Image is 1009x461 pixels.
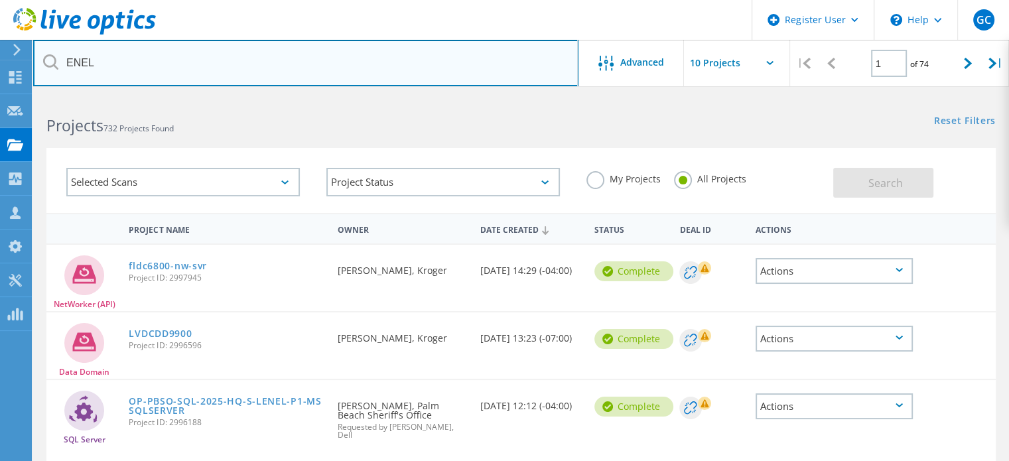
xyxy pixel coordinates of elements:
span: 732 Projects Found [103,123,174,134]
div: Project Status [326,168,560,196]
span: Data Domain [59,368,109,376]
div: [DATE] 12:12 (-04:00) [474,380,588,424]
div: Owner [331,216,474,241]
span: Project ID: 2996188 [129,419,324,427]
div: Actions [749,216,920,241]
div: Complete [594,261,673,281]
b: Projects [46,115,103,136]
span: Project ID: 2997945 [129,274,324,282]
span: Search [868,176,903,190]
span: SQL Server [64,436,105,444]
a: LVDCDD9900 [129,329,192,338]
div: Complete [594,329,673,349]
div: Status [588,216,673,241]
a: Reset Filters [934,116,996,127]
span: NetWorker (API) [54,300,115,308]
label: My Projects [586,171,661,184]
span: Advanced [620,58,664,67]
svg: \n [890,14,902,26]
div: | [790,40,817,87]
div: Project Name [122,216,331,241]
button: Search [833,168,933,198]
div: [PERSON_NAME], Kroger [331,312,474,356]
a: Live Optics Dashboard [13,28,156,37]
span: Project ID: 2996596 [129,342,324,350]
div: [DATE] 13:23 (-07:00) [474,312,588,356]
a: OP-PBSO-SQL-2025-HQ-S-LENEL-P1-MSSQLSERVER [129,397,324,415]
a: fldc6800-nw-svr [129,261,207,271]
div: Complete [594,397,673,417]
div: [DATE] 14:29 (-04:00) [474,245,588,289]
input: Search projects by name, owner, ID, company, etc [33,40,578,86]
div: | [982,40,1009,87]
div: Selected Scans [66,168,300,196]
div: [PERSON_NAME], Kroger [331,245,474,289]
span: of 74 [910,58,929,70]
div: [PERSON_NAME], Palm Beach Sheriff's Office [331,380,474,452]
label: All Projects [674,171,746,184]
div: Actions [756,393,913,419]
div: Date Created [474,216,588,241]
span: GC [976,15,990,25]
div: Deal Id [673,216,748,241]
span: Requested by [PERSON_NAME], Dell [338,423,467,439]
div: Actions [756,326,913,352]
div: Actions [756,258,913,284]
